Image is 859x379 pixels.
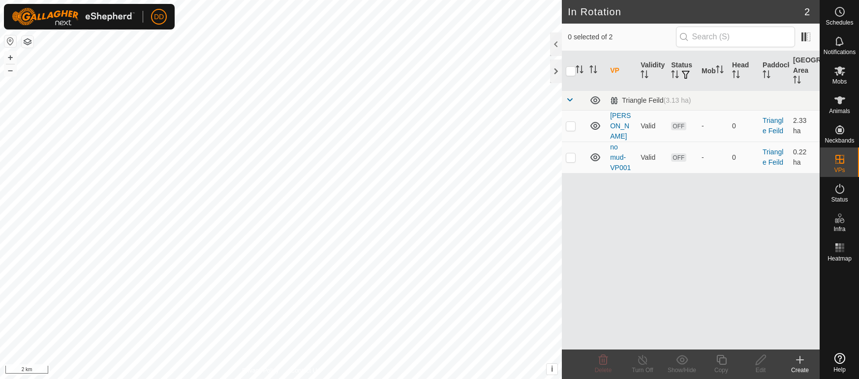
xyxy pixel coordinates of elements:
[728,110,759,142] td: 0
[576,67,583,75] p-sorticon: Activate to sort
[291,366,320,375] a: Contact Us
[676,27,795,47] input: Search (S)
[833,226,845,232] span: Infra
[829,108,850,114] span: Animals
[637,51,667,91] th: Validity
[834,167,845,173] span: VPs
[759,51,789,91] th: Paddock
[763,117,783,135] a: Triangle Feild
[789,110,820,142] td: 2.33 ha
[820,349,859,377] a: Help
[610,112,631,140] a: [PERSON_NAME]
[702,121,724,131] div: -
[671,72,679,80] p-sorticon: Activate to sort
[641,72,648,80] p-sorticon: Activate to sort
[741,366,780,375] div: Edit
[763,72,770,80] p-sorticon: Activate to sort
[12,8,135,26] img: Gallagher Logo
[623,366,662,375] div: Turn Off
[4,35,16,47] button: Reset Map
[22,36,33,48] button: Map Layers
[242,366,279,375] a: Privacy Policy
[637,142,667,173] td: Valid
[728,142,759,173] td: 0
[732,72,740,80] p-sorticon: Activate to sort
[671,122,686,130] span: OFF
[568,32,675,42] span: 0 selected of 2
[826,20,853,26] span: Schedules
[804,4,810,19] span: 2
[610,96,691,105] div: Triangle Feild
[824,49,856,55] span: Notifications
[833,367,846,373] span: Help
[154,12,164,22] span: DD
[589,67,597,75] p-sorticon: Activate to sort
[547,364,557,375] button: i
[664,96,691,104] span: (3.13 ha)
[832,79,847,85] span: Mobs
[831,197,848,203] span: Status
[595,367,612,374] span: Delete
[793,77,801,85] p-sorticon: Activate to sort
[780,366,820,375] div: Create
[4,52,16,63] button: +
[667,51,698,91] th: Status
[551,365,553,373] span: i
[671,153,686,162] span: OFF
[789,51,820,91] th: [GEOGRAPHIC_DATA] Area
[568,6,804,18] h2: In Rotation
[606,51,637,91] th: VP
[698,51,728,91] th: Mob
[637,110,667,142] td: Valid
[828,256,852,262] span: Heatmap
[4,64,16,76] button: –
[728,51,759,91] th: Head
[662,366,702,375] div: Show/Hide
[610,143,631,172] a: no mud-VP001
[789,142,820,173] td: 0.22 ha
[716,67,724,75] p-sorticon: Activate to sort
[702,366,741,375] div: Copy
[702,152,724,163] div: -
[825,138,854,144] span: Neckbands
[763,148,783,166] a: Triangle Feild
